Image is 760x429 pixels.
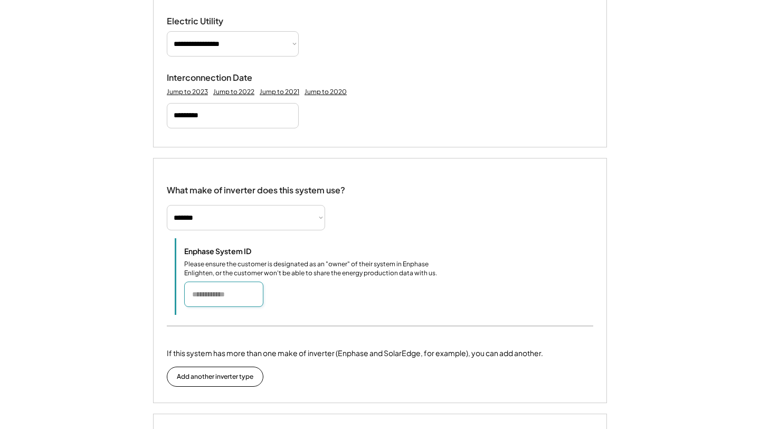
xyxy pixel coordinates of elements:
[184,260,448,278] div: Please ensure the customer is designated as an "owner" of their system in Enphase Enlighten, or t...
[260,88,299,96] div: Jump to 2021
[167,88,208,96] div: Jump to 2023
[167,16,272,27] div: Electric Utility
[167,72,272,83] div: Interconnection Date
[184,246,290,256] div: Enphase System ID
[167,348,543,359] div: If this system has more than one make of inverter (Enphase and SolarEdge, for example), you can a...
[213,88,254,96] div: Jump to 2022
[167,367,263,387] button: Add another inverter type
[305,88,347,96] div: Jump to 2020
[167,174,345,198] div: What make of inverter does this system use?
